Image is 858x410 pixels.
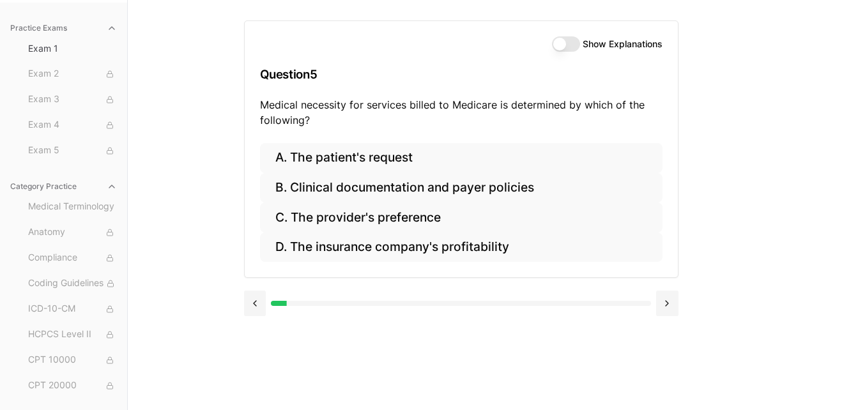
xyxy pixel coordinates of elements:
[23,115,122,135] button: Exam 4
[23,197,122,217] button: Medical Terminology
[23,376,122,396] button: CPT 20000
[5,176,122,197] button: Category Practice
[260,56,663,93] h3: Question 5
[23,140,122,161] button: Exam 5
[23,350,122,370] button: CPT 10000
[23,273,122,294] button: Coding Guidelines
[28,302,117,316] span: ICD-10-CM
[260,232,663,262] button: D. The insurance company's profitability
[583,40,663,49] label: Show Explanations
[23,89,122,110] button: Exam 3
[260,143,663,173] button: A. The patient's request
[23,64,122,84] button: Exam 2
[28,118,117,132] span: Exam 4
[28,328,117,342] span: HCPCS Level II
[23,299,122,319] button: ICD-10-CM
[28,353,117,367] span: CPT 10000
[28,200,117,214] span: Medical Terminology
[28,251,117,265] span: Compliance
[28,42,117,55] span: Exam 1
[28,379,117,393] span: CPT 20000
[28,93,117,107] span: Exam 3
[28,67,117,81] span: Exam 2
[23,38,122,59] button: Exam 1
[28,144,117,158] span: Exam 5
[260,202,663,232] button: C. The provider's preference
[23,222,122,243] button: Anatomy
[28,277,117,291] span: Coding Guidelines
[260,173,663,203] button: B. Clinical documentation and payer policies
[23,248,122,268] button: Compliance
[23,324,122,345] button: HCPCS Level II
[5,18,122,38] button: Practice Exams
[28,225,117,239] span: Anatomy
[260,97,663,128] p: Medical necessity for services billed to Medicare is determined by which of the following?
